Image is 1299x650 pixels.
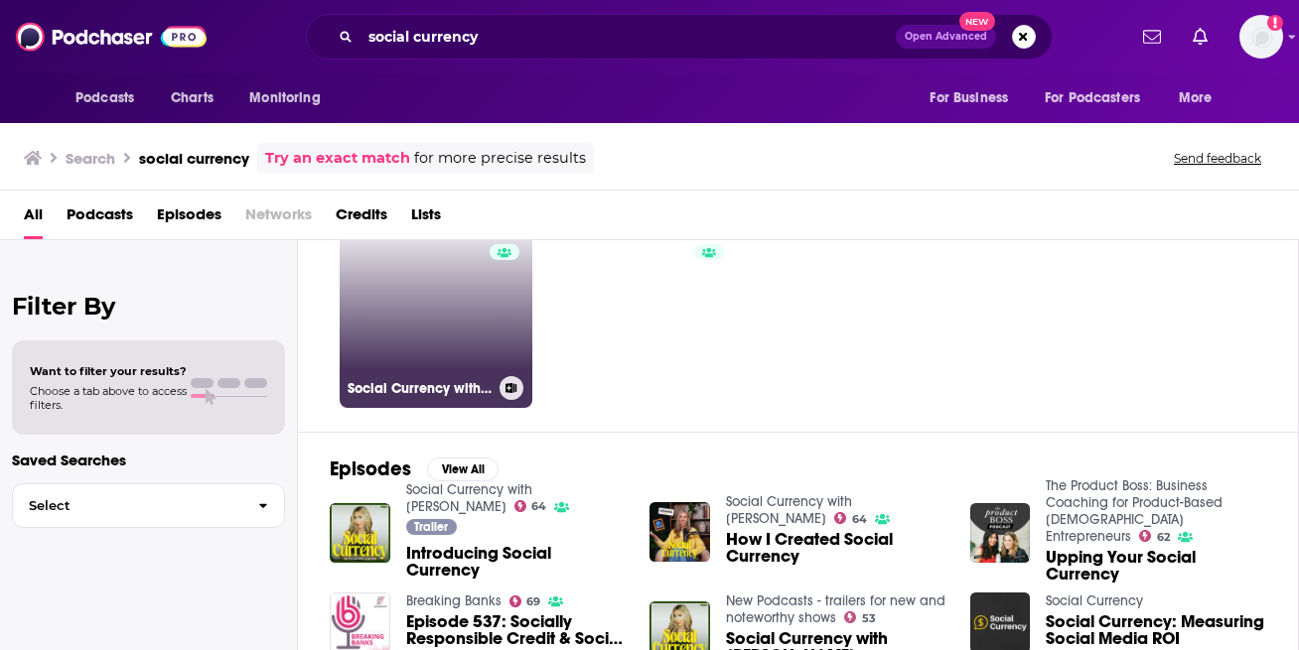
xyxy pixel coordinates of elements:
[649,502,710,563] img: How I Created Social Currency
[12,451,285,469] p: Saved Searches
[406,545,627,579] a: Introducing Social Currency
[1046,549,1266,583] a: Upping Your Social Currency
[726,592,945,626] a: New Podcasts - trailers for new and noteworthy shows
[1185,20,1216,54] a: Show notifications dropdown
[157,198,221,239] a: Episodes
[531,502,546,511] span: 64
[13,499,242,512] span: Select
[905,32,987,42] span: Open Advanced
[1139,530,1170,542] a: 62
[896,25,996,49] button: Open AdvancedNew
[414,147,586,170] span: for more precise results
[959,12,995,31] span: New
[940,215,1133,408] a: 5
[249,84,320,112] span: Monitoring
[12,483,285,528] button: Select
[1239,15,1283,59] button: Show profile menu
[834,512,867,524] a: 64
[916,79,1033,117] button: open menu
[509,595,541,607] a: 69
[1046,592,1143,609] a: Social Currency
[406,613,627,647] a: Episode 537: Socially Responsible Credit & Social Currency
[62,79,160,117] button: open menu
[30,364,187,378] span: Want to filter your results?
[526,597,540,606] span: 69
[1032,79,1169,117] button: open menu
[12,292,285,321] h2: Filter By
[139,149,249,168] h3: social currency
[1168,150,1267,167] button: Send feedback
[336,198,387,239] a: Credits
[24,198,43,239] a: All
[330,456,411,481] h2: Episodes
[348,380,492,397] h3: Social Currency with [PERSON_NAME]
[1267,15,1283,31] svg: Add a profile image
[30,384,187,412] span: Choose a tab above to access filters.
[726,493,852,527] a: Social Currency with Sammi Cohen
[427,457,499,481] button: View All
[265,147,410,170] a: Try an exact match
[16,18,207,56] img: Podchaser - Follow, Share and Rate Podcasts
[844,611,876,623] a: 53
[862,614,876,623] span: 53
[406,592,502,609] a: Breaking Banks
[970,503,1031,564] img: Upping Your Social Currency
[1046,613,1266,647] a: Social Currency: Measuring Social Media ROI
[1135,20,1169,54] a: Show notifications dropdown
[411,198,441,239] a: Lists
[171,84,214,112] span: Charts
[361,21,896,53] input: Search podcasts, credits, & more...
[1046,477,1223,545] a: The Product Boss: Business Coaching for Product-Based Female Entrepreneurs
[330,503,390,564] img: Introducing Social Currency
[66,149,115,168] h3: Search
[514,500,547,512] a: 64
[852,515,867,524] span: 64
[540,215,733,408] a: 5
[1239,15,1283,59] img: User Profile
[1045,84,1140,112] span: For Podcasters
[414,521,448,533] span: Trailer
[1165,79,1237,117] button: open menu
[1179,84,1213,112] span: More
[306,14,1053,60] div: Search podcasts, credits, & more...
[1239,15,1283,59] span: Logged in as sophiak
[726,531,946,565] a: How I Created Social Currency
[340,215,532,408] a: 64Social Currency with [PERSON_NAME]
[158,79,225,117] a: Charts
[67,198,133,239] a: Podcasts
[75,84,134,112] span: Podcasts
[406,481,532,515] a: Social Currency with Sammi Cohen
[330,456,499,481] a: EpisodesView All
[1157,533,1170,542] span: 62
[930,84,1008,112] span: For Business
[235,79,346,117] button: open menu
[245,198,312,239] span: Networks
